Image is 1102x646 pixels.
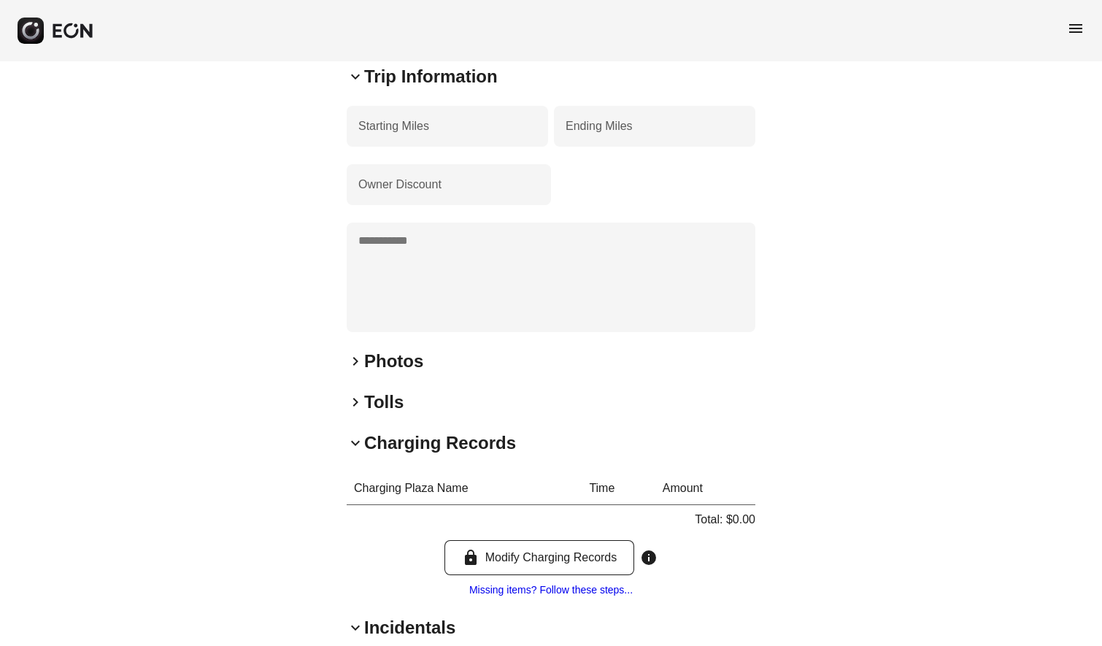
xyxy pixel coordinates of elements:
label: Starting Miles [358,118,429,135]
p: Total: $0.00 [695,511,755,528]
th: Time [582,472,655,505]
button: Modify Charging Records [444,540,635,575]
h2: Trip Information [364,65,498,88]
span: keyboard_arrow_down [347,434,364,452]
h2: Charging Records [364,431,516,455]
a: Missing items? Follow these steps... [469,584,633,596]
th: Charging Plaza Name [347,472,582,505]
label: Owner Discount [358,176,442,193]
span: keyboard_arrow_right [347,393,364,411]
span: lock [462,549,479,566]
span: keyboard_arrow_down [347,68,364,85]
h2: Tolls [364,391,404,414]
th: Amount [655,472,755,505]
h2: Photos [364,350,423,373]
label: Ending Miles [566,118,633,135]
span: keyboard_arrow_right [347,353,364,370]
span: keyboard_arrow_down [347,619,364,637]
h2: Incidentals [364,616,455,639]
span: menu [1067,20,1084,37]
span: info [640,549,658,566]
